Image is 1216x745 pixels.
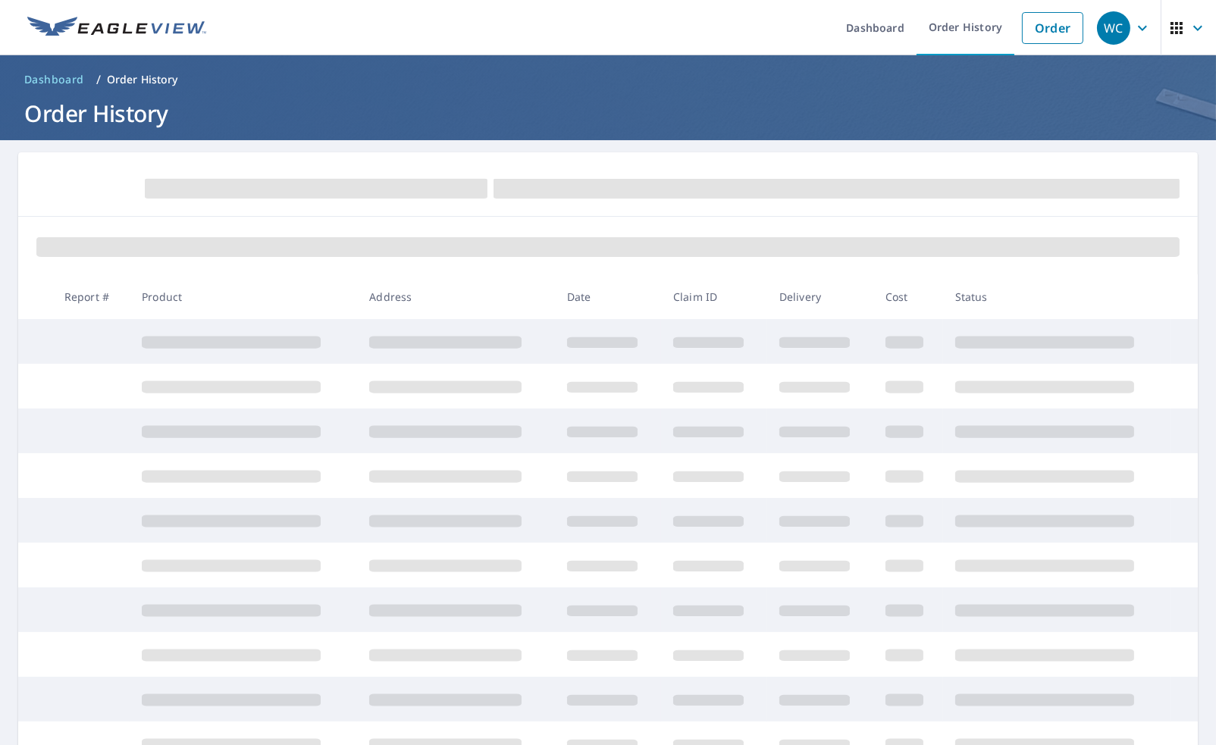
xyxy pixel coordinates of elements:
[18,98,1198,129] h1: Order History
[767,274,873,319] th: Delivery
[943,274,1171,319] th: Status
[18,67,1198,92] nav: breadcrumb
[107,72,178,87] p: Order History
[130,274,357,319] th: Product
[1022,12,1083,44] a: Order
[96,70,101,89] li: /
[1097,11,1130,45] div: WC
[27,17,206,39] img: EV Logo
[555,274,661,319] th: Date
[18,67,90,92] a: Dashboard
[661,274,767,319] th: Claim ID
[357,274,555,319] th: Address
[24,72,84,87] span: Dashboard
[873,274,943,319] th: Cost
[52,274,130,319] th: Report #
